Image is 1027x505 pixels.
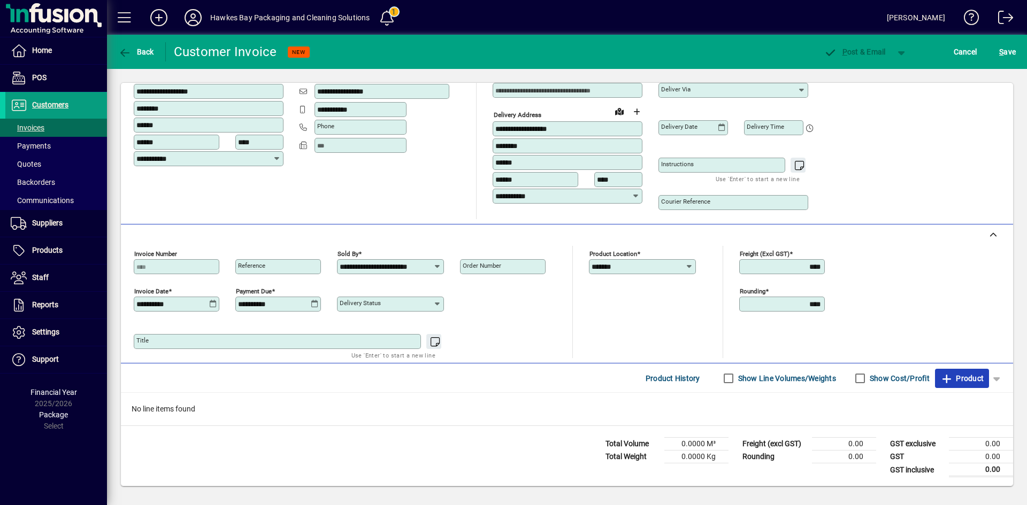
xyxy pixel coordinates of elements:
[5,173,107,191] a: Backorders
[32,300,58,309] span: Reports
[11,123,44,132] span: Invoices
[32,73,47,82] span: POS
[32,328,59,336] span: Settings
[661,86,691,93] mat-label: Deliver via
[292,49,305,56] span: NEW
[136,337,149,344] mat-label: Title
[600,438,664,450] td: Total Volume
[463,262,501,269] mat-label: Order number
[5,319,107,346] a: Settings
[5,210,107,237] a: Suppliers
[32,100,68,109] span: Customers
[646,370,700,387] span: Product History
[611,103,628,120] a: View on map
[949,463,1013,477] td: 0.00
[887,9,945,26] div: [PERSON_NAME]
[11,160,41,168] span: Quotes
[997,42,1018,61] button: Save
[885,463,949,477] td: GST inclusive
[32,355,59,363] span: Support
[868,373,930,384] label: Show Cost/Profit
[39,410,68,419] span: Package
[236,288,272,295] mat-label: Payment due
[999,48,1003,56] span: S
[740,250,790,258] mat-label: Freight (excl GST)
[5,191,107,209] a: Communications
[340,299,381,307] mat-label: Delivery status
[121,393,1013,425] div: No line items found
[842,48,847,56] span: P
[5,265,107,291] a: Staff
[5,119,107,137] a: Invoices
[5,237,107,264] a: Products
[32,219,63,227] span: Suppliers
[32,46,52,55] span: Home
[134,250,177,258] mat-label: Invoice number
[5,137,107,155] a: Payments
[176,8,210,27] button: Profile
[999,43,1016,60] span: ave
[661,160,694,168] mat-label: Instructions
[885,450,949,463] td: GST
[949,450,1013,463] td: 0.00
[32,273,49,282] span: Staff
[5,155,107,173] a: Quotes
[5,292,107,318] a: Reports
[142,8,176,27] button: Add
[812,450,876,463] td: 0.00
[747,123,784,130] mat-label: Delivery time
[269,66,286,83] button: Copy to Delivery address
[11,142,51,150] span: Payments
[664,438,729,450] td: 0.0000 M³
[990,2,1014,37] a: Logout
[5,65,107,91] a: POS
[338,250,358,258] mat-label: Sold by
[824,48,886,56] span: ost & Email
[30,388,77,397] span: Financial Year
[11,196,74,205] span: Communications
[736,373,836,384] label: Show Line Volumes/Weights
[317,122,334,130] mat-label: Phone
[661,198,710,205] mat-label: Courier Reference
[134,288,168,295] mat-label: Invoice date
[628,103,645,120] button: Choose address
[641,369,704,388] button: Product History
[238,262,265,269] mat-label: Reference
[885,438,949,450] td: GST exclusive
[949,438,1013,450] td: 0.00
[32,246,63,254] span: Products
[116,42,157,61] button: Back
[956,2,979,37] a: Knowledge Base
[661,123,698,130] mat-label: Delivery date
[174,43,277,60] div: Customer Invoice
[11,178,55,187] span: Backorders
[118,48,154,56] span: Back
[940,370,984,387] span: Product
[954,43,977,60] span: Cancel
[737,438,812,450] td: Freight (excl GST)
[812,438,876,450] td: 0.00
[5,346,107,373] a: Support
[818,42,891,61] button: Post & Email
[351,349,435,361] mat-hint: Use 'Enter' to start a new line
[740,288,765,295] mat-label: Rounding
[716,173,800,185] mat-hint: Use 'Enter' to start a new line
[589,250,637,258] mat-label: Product location
[935,369,989,388] button: Product
[600,450,664,463] td: Total Weight
[210,9,370,26] div: Hawkes Bay Packaging and Cleaning Solutions
[5,37,107,64] a: Home
[664,450,729,463] td: 0.0000 Kg
[107,42,166,61] app-page-header-button: Back
[951,42,980,61] button: Cancel
[737,450,812,463] td: Rounding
